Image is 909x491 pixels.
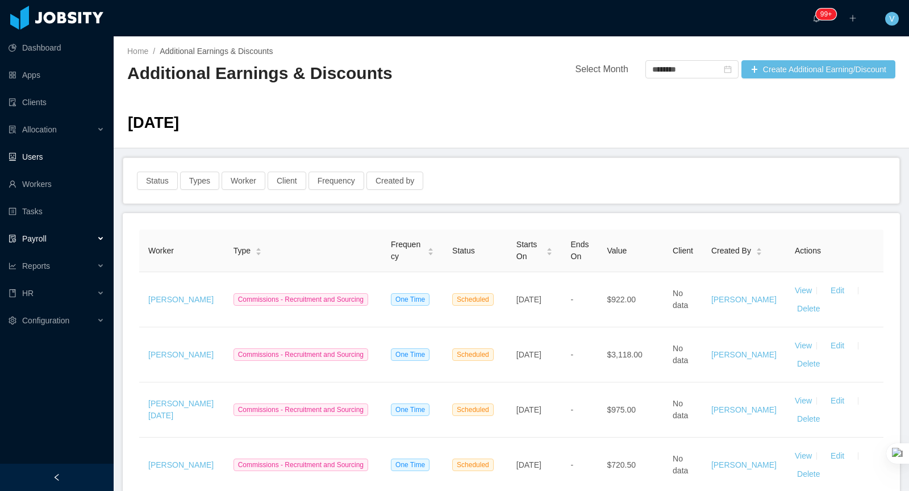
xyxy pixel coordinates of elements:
[795,355,822,373] button: Delete
[546,246,553,254] div: Sort
[233,293,368,306] span: Commissions - Recruitment and Sourcing
[9,200,105,223] a: icon: profileTasks
[268,172,306,190] button: Client
[22,125,57,134] span: Allocation
[452,459,494,471] span: Scheduled
[127,47,148,56] a: Home
[22,261,50,271] span: Reports
[724,65,732,73] i: icon: calendar
[233,348,368,361] span: Commissions - Recruitment and Sourcing
[222,172,265,190] button: Worker
[9,145,105,168] a: icon: robotUsers
[575,64,628,74] span: Select Month
[607,246,627,255] span: Value
[516,350,541,359] span: [DATE]
[428,247,434,250] i: icon: caret-up
[180,172,219,190] button: Types
[711,350,777,359] a: [PERSON_NAME]
[756,247,762,250] i: icon: caret-up
[22,289,34,298] span: HR
[571,405,574,414] span: -
[816,9,836,20] sup: 912
[812,14,820,22] i: icon: bell
[255,247,261,250] i: icon: caret-up
[673,289,688,310] span: No data
[9,64,105,86] a: icon: appstoreApps
[391,403,430,416] span: One Time
[795,465,822,483] button: Delete
[795,410,822,428] button: Delete
[607,405,636,414] span: $975.00
[673,246,693,255] span: Client
[255,251,261,254] i: icon: caret-down
[571,295,574,304] span: -
[127,62,511,85] h2: Additional Earnings & Discounts
[148,460,214,469] a: [PERSON_NAME]
[148,295,214,304] a: [PERSON_NAME]
[9,235,16,243] i: icon: file-protect
[516,460,541,469] span: [DATE]
[795,246,821,255] span: Actions
[673,454,688,475] span: No data
[546,247,552,250] i: icon: caret-up
[822,392,853,410] button: Edit
[516,405,541,414] span: [DATE]
[607,460,636,469] span: $720.50
[366,172,423,190] button: Created by
[153,47,155,56] span: /
[795,341,812,350] a: View
[516,239,541,263] span: Starts On
[607,295,636,304] span: $922.00
[22,316,69,325] span: Configuration
[756,246,762,254] div: Sort
[822,281,853,299] button: Edit
[711,295,777,304] a: [PERSON_NAME]
[673,344,688,365] span: No data
[711,405,777,414] a: [PERSON_NAME]
[9,317,16,324] i: icon: setting
[452,403,494,416] span: Scheduled
[795,286,812,295] a: View
[546,251,552,254] i: icon: caret-down
[128,114,179,131] span: [DATE]
[391,459,430,471] span: One Time
[711,460,777,469] a: [PERSON_NAME]
[9,91,105,114] a: icon: auditClients
[516,295,541,304] span: [DATE]
[849,14,857,22] i: icon: plus
[673,399,688,420] span: No data
[9,173,105,195] a: icon: userWorkers
[9,262,16,270] i: icon: line-chart
[571,350,574,359] span: -
[148,350,214,359] a: [PERSON_NAME]
[233,459,368,471] span: Commissions - Recruitment and Sourcing
[452,348,494,361] span: Scheduled
[391,348,430,361] span: One Time
[741,60,895,78] button: icon: plusCreate Additional Earning/Discount
[711,245,751,257] span: Created By
[9,289,16,297] i: icon: book
[233,403,368,416] span: Commissions - Recruitment and Sourcing
[9,126,16,134] i: icon: solution
[22,234,47,243] span: Payroll
[452,246,475,255] span: Status
[391,239,423,263] span: Frequency
[427,246,434,254] div: Sort
[428,251,434,254] i: icon: caret-down
[391,293,430,306] span: One Time
[822,447,853,465] button: Edit
[571,240,589,261] span: Ends On
[795,299,822,318] button: Delete
[137,172,178,190] button: Status
[889,12,894,26] span: V
[607,350,642,359] span: $3,118.00
[9,36,105,59] a: icon: pie-chartDashboard
[795,396,812,405] a: View
[756,251,762,254] i: icon: caret-down
[822,336,853,355] button: Edit
[795,451,812,460] a: View
[308,172,364,190] button: Frequency
[160,47,273,56] span: Additional Earnings & Discounts
[452,293,494,306] span: Scheduled
[233,245,251,257] span: Type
